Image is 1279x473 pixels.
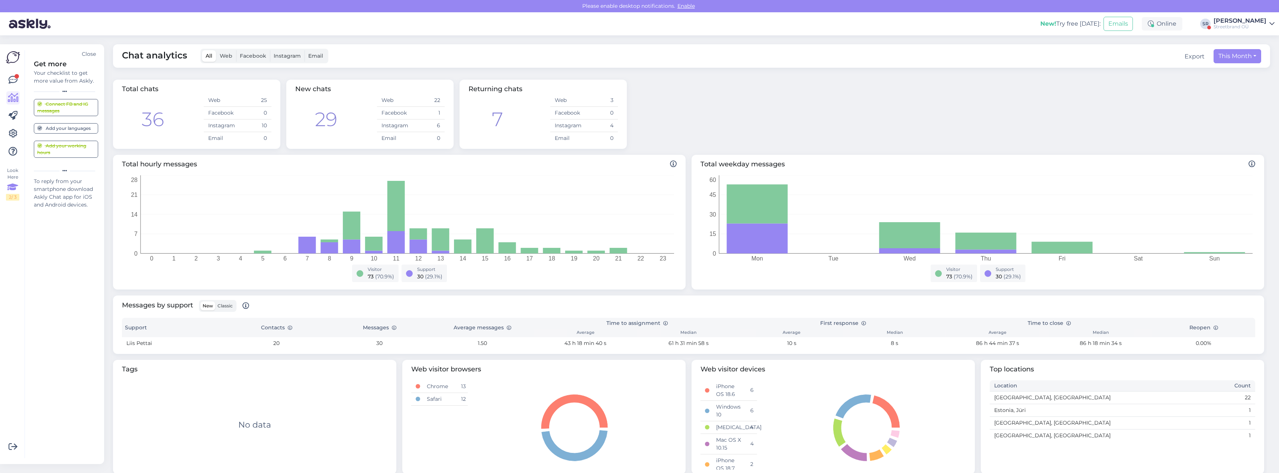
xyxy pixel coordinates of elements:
[946,318,1152,329] th: Time to close
[422,393,456,405] td: Safari
[122,300,249,312] span: Messages by support
[377,119,411,132] td: Instagram
[328,255,331,262] tspan: 8
[150,255,153,262] tspan: 0
[1214,18,1266,24] div: [PERSON_NAME]
[1214,24,1266,30] div: Streetbrand OÜ
[6,167,19,201] div: Look Here
[295,85,331,93] span: New chats
[660,255,666,262] tspan: 23
[996,273,1002,280] span: 30
[1122,429,1255,442] td: 1
[206,52,212,59] span: All
[204,94,238,107] td: Web
[468,85,522,93] span: Returning chats
[1049,337,1152,349] td: 86 h 18 min 34 s
[751,255,763,262] tspan: Mon
[1122,404,1255,416] td: 1
[903,255,916,262] tspan: Wed
[411,107,445,119] td: 1
[306,255,309,262] tspan: 7
[700,364,966,374] span: Web visitor devices
[954,273,973,280] span: ( 70.9 %)
[675,3,697,9] span: Enable
[131,192,138,198] tspan: 21
[584,94,618,107] td: 3
[122,318,225,337] th: Support
[315,105,337,134] div: 29
[240,52,266,59] span: Facebook
[843,337,946,349] td: 8 s
[534,329,637,337] th: Average
[746,400,757,421] td: 6
[1134,255,1143,262] tspan: Sat
[371,255,377,262] tspan: 10
[712,400,745,421] td: Windows 10
[548,255,555,262] tspan: 18
[712,421,745,434] td: [MEDICAL_DATA]
[584,119,618,132] td: 4
[1003,273,1021,280] span: ( 29.1 %)
[283,255,287,262] tspan: 6
[225,318,328,337] th: Contacts
[239,255,242,262] tspan: 4
[34,141,98,158] a: Add your working hours
[122,49,187,63] span: Chat analytics
[37,125,91,132] div: Add your languages
[1104,17,1133,31] button: Emails
[637,329,740,337] th: Median
[393,255,400,262] tspan: 11
[457,380,468,393] td: 13
[204,132,238,145] td: Email
[220,52,232,59] span: Web
[990,364,1255,374] span: Top locations
[996,266,1021,273] div: Support
[700,159,1255,169] span: Total weekday messages
[172,255,175,262] tspan: 1
[746,380,757,401] td: 6
[550,119,584,132] td: Instagram
[1122,391,1255,404] td: 22
[1214,49,1261,63] button: This Month
[584,107,618,119] td: 0
[990,391,1122,404] td: [GEOGRAPHIC_DATA], [GEOGRAPHIC_DATA]
[34,69,98,85] div: Your checklist to get more value from Askly.
[504,255,511,262] tspan: 16
[637,337,740,349] td: 61 h 31 min 58 s
[37,143,95,156] div: Add your working hours
[1040,19,1101,28] div: Try free [DATE]:
[946,337,1049,349] td: 86 h 44 min 37 s
[122,159,677,169] span: Total hourly messages
[828,255,838,262] tspan: Tue
[34,59,98,69] div: Get more
[134,250,138,257] tspan: 0
[122,364,387,374] span: Tags
[990,404,1122,416] td: Estonia, Jüri
[377,94,411,107] td: Web
[1209,255,1220,262] tspan: Sun
[713,250,716,257] tspan: 0
[377,132,411,145] td: Email
[712,434,745,454] td: Mac OS X 10.15
[308,52,323,59] span: Email
[368,266,394,273] div: Visitor
[593,255,600,262] tspan: 20
[431,337,534,349] td: 1.50
[274,52,301,59] span: Instagram
[6,194,19,201] div: 2 / 3
[746,434,757,454] td: 4
[1059,255,1066,262] tspan: Fri
[990,429,1122,442] td: [GEOGRAPHIC_DATA], [GEOGRAPHIC_DATA]
[550,107,584,119] td: Facebook
[946,329,1049,337] th: Average
[238,119,271,132] td: 10
[526,255,533,262] tspan: 17
[415,255,422,262] tspan: 12
[122,85,158,93] span: Total chats
[82,50,96,58] div: Close
[431,318,534,337] th: Average messages
[709,177,716,183] tspan: 60
[203,303,213,309] span: New
[1040,20,1056,27] b: New!
[1185,52,1205,61] button: Export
